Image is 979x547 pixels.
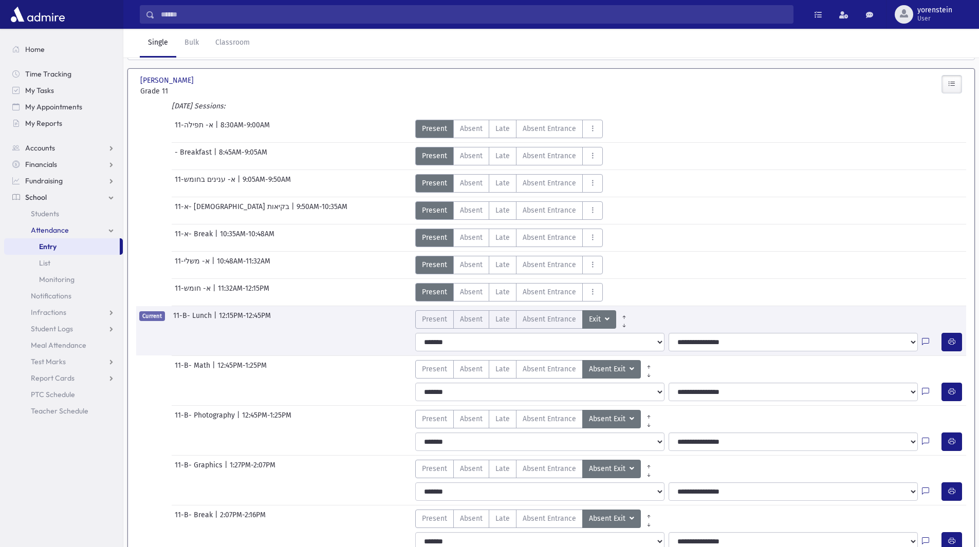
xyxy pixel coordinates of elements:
a: PTC Schedule [4,386,123,403]
button: Absent Exit [582,360,641,379]
span: | [215,510,220,528]
span: Present [422,205,447,216]
span: 12:45PM-1:25PM [217,360,267,379]
span: [PERSON_NAME] [140,75,196,86]
button: Absent Exit [582,460,641,478]
span: | [212,256,217,274]
span: Present [422,314,447,325]
span: Late [495,205,510,216]
span: Absent Entrance [523,287,576,297]
span: Absent [460,287,483,297]
span: 10:48AM-11:32AM [217,256,270,274]
span: Late [495,463,510,474]
i: [DATE] Sessions: [172,102,225,110]
span: 11-B- Photography [175,410,237,428]
span: Absent [460,364,483,374]
a: School [4,189,123,205]
span: List [39,258,50,268]
span: Notifications [31,291,71,300]
span: Late [495,232,510,243]
a: Test Marks [4,353,123,370]
span: Absent Entrance [523,123,576,134]
input: Search [155,5,793,24]
a: My Tasks [4,82,123,99]
span: 9:50AM-10:35AM [297,201,347,220]
span: 11-א- [DEMOGRAPHIC_DATA] בקיאות [175,201,291,220]
span: Absent Entrance [523,205,576,216]
span: Absent Entrance [523,413,576,424]
div: AttTypes [415,201,603,220]
span: 12:45PM-1:25PM [242,410,291,428]
span: Absent [460,205,483,216]
span: Present [422,232,447,243]
div: AttTypes [415,460,657,478]
span: Late [495,178,510,188]
span: | [214,147,219,165]
a: Students [4,205,123,222]
span: Absent Entrance [523,178,576,188]
span: Absent [460,150,483,161]
span: Absent [460,463,483,474]
span: 11-א- חומש [175,283,213,301]
span: Present [422,259,447,270]
a: List [4,255,123,271]
span: | [291,201,297,220]
div: AttTypes [415,310,632,329]
a: Notifications [4,288,123,304]
span: | [214,310,219,329]
a: Meal Attendance [4,337,123,353]
span: Late [495,150,510,161]
span: 11-א- משלי [175,256,212,274]
span: 10:35AM-10:48AM [220,229,274,247]
span: - Breakfast [175,147,214,165]
a: Time Tracking [4,66,123,82]
span: Absent [460,123,483,134]
a: My Appointments [4,99,123,115]
span: Students [31,209,59,218]
span: Absent Exit [589,513,627,524]
span: Infractions [31,308,66,317]
span: User [917,14,952,23]
span: Exit [589,314,603,325]
span: yorenstein [917,6,952,14]
span: Entry [39,242,57,251]
span: Present [422,463,447,474]
span: Absent Exit [589,463,627,475]
span: 8:45AM-9:05AM [219,147,267,165]
a: Classroom [207,29,258,58]
span: Late [495,259,510,270]
span: 8:30AM-9:00AM [220,120,270,138]
span: Present [422,364,447,374]
span: Report Cards [31,373,75,383]
span: Absent [460,178,483,188]
span: Late [495,314,510,325]
span: 11:32AM-12:15PM [218,283,269,301]
span: Absent [460,232,483,243]
span: Absent Entrance [523,259,576,270]
span: Late [495,364,510,374]
span: Late [495,287,510,297]
span: | [215,120,220,138]
span: Absent Entrance [523,513,576,524]
span: Attendance [31,225,69,235]
span: Absent [460,513,483,524]
span: Grade 11 [140,86,269,97]
a: Financials [4,156,123,173]
span: 11-א- Break [175,229,215,247]
span: Absent Entrance [523,232,576,243]
span: | [225,460,230,478]
a: Teacher Schedule [4,403,123,419]
span: 11-B- Break [175,510,215,528]
div: AttTypes [415,410,657,428]
span: Absent Entrance [523,463,576,474]
span: Absent Entrance [523,150,576,161]
a: Bulk [176,29,207,58]
span: My Tasks [25,86,54,95]
span: | [213,283,218,301]
span: Time Tracking [25,69,71,79]
a: My Reports [4,115,123,131]
span: Absent Entrance [523,364,576,374]
a: Accounts [4,140,123,156]
span: Present [422,178,447,188]
div: AttTypes [415,120,603,138]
